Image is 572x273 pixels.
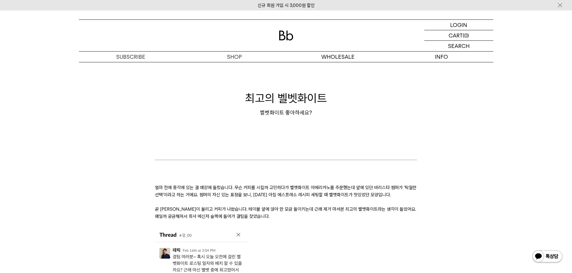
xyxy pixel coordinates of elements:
a: 신규 회원 가입 시 3,000원 할인 [258,3,315,8]
a: SHOP [183,52,286,62]
a: CART (0) [424,30,493,41]
p: INFO [390,52,493,62]
a: SUBSCRIBE [79,52,183,62]
div: 벨벳화이트 좋아하세요? [79,109,493,116]
p: 얼마 전에 종각에 있는 결 매장에 들렀습니다. 무슨 커피를 시킬까 고민하다가 벨벳화이트 아메리카노를 주문했는데 앞에 있던 바리스타 썸머가 ‘탁월한 선택’이라고 하는 거예요. ... [155,184,417,198]
h1: 최고의 벨벳화이트 [79,90,493,106]
p: CART [449,30,463,40]
p: LOGIN [450,20,467,30]
img: 카카오톡 채널 1:1 채팅 버튼 [532,250,563,264]
p: WHOLESALE [286,52,390,62]
p: (0) [463,30,469,40]
a: LOGIN [424,20,493,30]
p: SEARCH [448,41,470,51]
img: 로고 [279,31,293,40]
p: 곧 [PERSON_NAME]이 울리고 커피가 나왔습니다. 테이블 앞에 앉아 한 모금 들이키는데 근래 제가 마셔본 최고의 벨벳화이트라는 생각이 들었어요. 왜일까 궁금해져서 회사... [155,206,417,220]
